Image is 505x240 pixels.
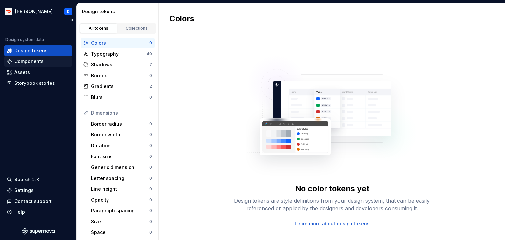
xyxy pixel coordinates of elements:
div: Shadows [91,61,149,68]
a: Components [4,56,72,67]
div: 0 [149,121,152,127]
a: Settings [4,185,72,196]
a: Gradients2 [81,81,155,92]
a: Space0 [88,227,155,238]
a: Letter spacing0 [88,173,155,183]
div: 0 [149,176,152,181]
div: Design tokens [82,8,156,15]
div: Line height [91,186,149,192]
div: 0 [149,73,152,78]
svg: Supernova Logo [22,228,55,235]
div: 2 [149,84,152,89]
button: [PERSON_NAME]D [1,4,75,18]
div: Space [91,229,149,236]
button: Contact support [4,196,72,206]
div: 0 [149,165,152,170]
div: Colors [91,40,149,46]
div: Assets [14,69,30,76]
div: 7 [149,62,152,67]
h2: Colors [169,13,194,24]
div: Help [14,209,25,215]
a: Paragraph spacing0 [88,205,155,216]
button: Help [4,207,72,217]
a: Line height0 [88,184,155,194]
a: Storybook stories [4,78,72,88]
div: Design tokens are style definitions from your design system, that can be easily referenced or app... [227,197,437,212]
div: Opacity [91,197,149,203]
div: Search ⌘K [14,176,39,183]
a: Assets [4,67,72,78]
div: 0 [149,95,152,100]
div: 49 [147,51,152,57]
div: 0 [149,208,152,213]
div: Border radius [91,121,149,127]
div: Gradients [91,83,149,90]
a: Duration0 [88,140,155,151]
div: 0 [149,219,152,224]
div: Generic dimension [91,164,149,171]
div: Blurs [91,94,149,101]
div: Border width [91,132,149,138]
a: Blurs0 [81,92,155,103]
a: Opacity0 [88,195,155,205]
div: 0 [149,132,152,137]
div: D [67,9,70,14]
div: Contact support [14,198,52,204]
div: No color tokens yet [295,183,369,194]
div: Design system data [5,37,44,42]
div: 0 [149,186,152,192]
a: Borders0 [81,70,155,81]
div: All tokens [82,26,115,31]
div: 0 [149,143,152,148]
div: Duration [91,142,149,149]
div: 0 [149,230,152,235]
div: Font size [91,153,149,160]
div: [PERSON_NAME] [15,8,53,15]
a: Generic dimension0 [88,162,155,173]
div: Dimensions [91,110,152,116]
button: Search ⌘K [4,174,72,185]
div: Components [14,58,44,65]
div: Typography [91,51,147,57]
div: Size [91,218,149,225]
a: Border width0 [88,130,155,140]
div: Design tokens [14,47,48,54]
a: Learn more about design tokens [295,220,370,227]
a: Colors0 [81,38,155,48]
a: Shadows7 [81,60,155,70]
a: Typography49 [81,49,155,59]
a: Font size0 [88,151,155,162]
a: Border radius0 [88,119,155,129]
div: Collections [120,26,153,31]
div: Paragraph spacing [91,207,149,214]
a: Size0 [88,216,155,227]
div: 0 [149,154,152,159]
a: Design tokens [4,45,72,56]
img: bd52d190-91a7-4889-9e90-eccda45865b1.png [5,8,12,15]
div: 0 [149,197,152,203]
div: Settings [14,187,34,194]
div: Borders [91,72,149,79]
div: 0 [149,40,152,46]
button: Collapse sidebar [67,15,76,25]
div: Letter spacing [91,175,149,181]
div: Storybook stories [14,80,55,86]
